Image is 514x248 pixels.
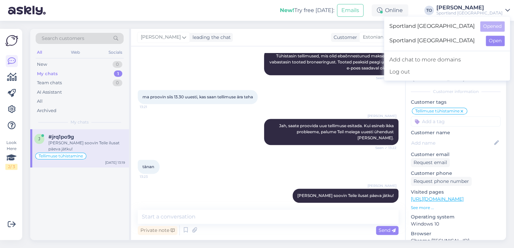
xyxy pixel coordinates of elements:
[411,189,501,196] p: Visited pages
[411,220,501,228] p: Windows 10
[105,160,125,165] div: [DATE] 13:19
[389,21,475,32] span: Sportland [GEOGRAPHIC_DATA]
[140,104,165,109] span: 13:21
[436,10,503,16] div: Sportland [GEOGRAPHIC_DATA]
[411,196,464,202] a: [URL][DOMAIN_NAME]
[138,226,177,235] div: Private note
[372,4,408,16] div: Online
[280,7,294,13] b: New!
[384,66,510,78] div: Log out
[368,183,396,188] span: [PERSON_NAME]
[384,54,510,66] a: Add chat to more domains
[331,34,357,41] div: Customer
[279,123,395,140] span: Jah, saate proovida uue tellimuse esitada. Kui esineb ikka probleeme, palume Teil meiega uuesti ü...
[141,34,181,41] span: [PERSON_NAME]
[411,213,501,220] p: Operating system
[411,230,501,237] p: Browser
[480,21,505,32] button: Opened
[411,237,501,244] p: Chrome [TECHNICAL_ID]
[411,89,501,95] div: Customer information
[379,227,396,233] span: Send
[436,5,510,16] a: [PERSON_NAME]Sportland [GEOGRAPHIC_DATA]
[39,154,83,158] span: Tellimuse tühistamine
[415,109,460,113] span: Tellimuse tühistamine
[411,151,501,158] p: Customer email
[37,89,62,96] div: AI Assistant
[389,36,480,46] span: Sportland [GEOGRAPHIC_DATA]
[424,6,434,15] div: TO
[411,116,501,127] input: Add a tag
[411,158,450,167] div: Request email
[70,48,81,57] div: Web
[190,34,231,41] div: leading the chat
[114,70,122,77] div: 1
[371,203,396,208] span: 13:23
[5,34,18,47] img: Askly Logo
[411,129,501,136] p: Customer name
[436,5,503,10] div: [PERSON_NAME]
[36,48,43,57] div: All
[37,80,62,86] div: Team chats
[280,6,334,14] div: Try free [DATE]:
[5,140,17,170] div: Look Here
[486,36,505,46] button: Open
[269,53,395,70] span: Tühistasin tellimused, mis olid ebaõnnestunud maksega ja vabastasin tooted broneeringust. Tooted ...
[48,140,125,152] div: [PERSON_NAME] soovin Teile ilusat päeva jätku!
[113,80,122,86] div: 0
[411,139,493,147] input: Add name
[411,205,501,211] p: See more ...
[38,136,40,141] span: j
[37,107,56,114] div: Archived
[107,48,124,57] div: Socials
[37,70,58,77] div: My chats
[368,113,396,118] span: [PERSON_NAME]
[363,34,383,41] span: Estonian
[371,145,396,150] span: Seen ✓ 13:22
[411,170,501,177] p: Customer phone
[113,61,122,68] div: 0
[411,177,472,186] div: Request phone number
[37,61,47,68] div: New
[5,164,17,170] div: 2 / 3
[142,94,253,99] span: ma proovin siis 13.30 uuesti, kas saan tellimuse ära teha
[337,4,363,17] button: Emails
[71,119,89,125] span: My chats
[371,76,396,81] span: Seen ✓ 13:19
[37,98,43,105] div: All
[142,164,154,169] span: tänan
[411,99,501,106] p: Customer tags
[297,193,394,198] span: [PERSON_NAME] soovin Teile ilusat päeva jätku!
[48,134,74,140] span: #jrq1po9g
[140,174,165,179] span: 13:23
[42,35,84,42] span: Search customers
